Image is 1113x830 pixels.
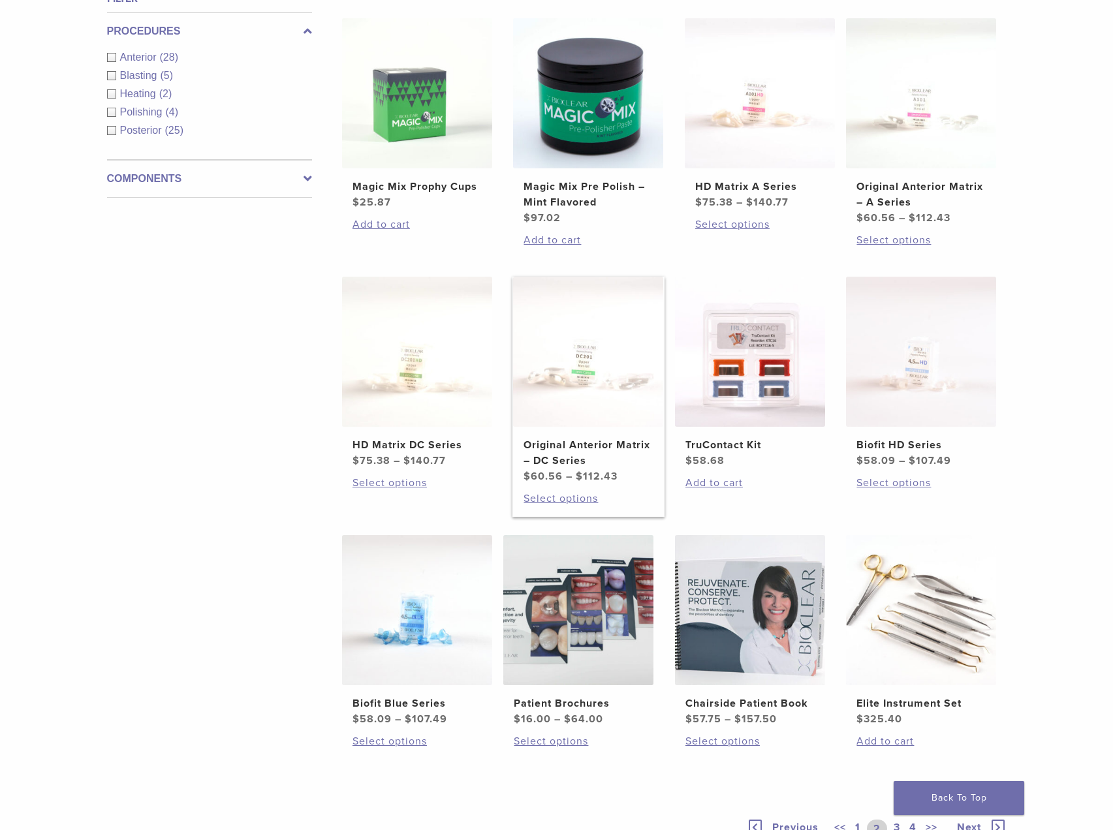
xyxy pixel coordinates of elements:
[685,454,693,467] span: $
[909,211,950,224] bdi: 112.43
[512,18,665,226] a: Magic Mix Pre Polish - Mint FlavoredMagic Mix Pre Polish – Mint Flavored $97.02
[403,454,446,467] bdi: 140.77
[503,535,655,727] a: Patient BrochuresPatient Brochures
[353,454,390,467] bdi: 75.38
[856,454,896,467] bdi: 58.09
[514,733,643,749] a: Select options for “Patient Brochures”
[524,179,653,210] h2: Magic Mix Pre Polish – Mint Flavored
[899,454,905,467] span: –
[524,232,653,248] a: Add to cart: “Magic Mix Pre Polish - Mint Flavored”
[514,713,551,726] bdi: 16.00
[746,196,753,209] span: $
[513,277,663,427] img: Original Anterior Matrix - DC Series
[353,713,392,726] bdi: 58.09
[856,211,896,224] bdi: 60.56
[856,733,986,749] a: Add to cart: “Elite Instrument Set”
[394,454,400,467] span: –
[120,70,161,81] span: Blasting
[353,696,482,711] h2: Biofit Blue Series
[695,196,702,209] span: $
[685,713,721,726] bdi: 57.75
[685,18,835,168] img: HD Matrix A Series
[846,535,996,685] img: Elite Instrument Set
[576,470,618,483] bdi: 112.43
[342,277,492,427] img: HD Matrix DC Series
[856,713,902,726] bdi: 325.40
[845,277,997,469] a: Biofit HD SeriesBiofit HD Series
[856,713,864,726] span: $
[564,713,571,726] span: $
[353,475,482,491] a: Select options for “HD Matrix DC Series”
[846,18,996,168] img: Original Anterior Matrix - A Series
[107,23,312,39] label: Procedures
[395,713,401,726] span: –
[159,88,172,99] span: (2)
[909,454,951,467] bdi: 107.49
[725,713,731,726] span: –
[564,713,603,726] bdi: 64.00
[856,696,986,711] h2: Elite Instrument Set
[856,454,864,467] span: $
[405,713,412,726] span: $
[695,179,824,194] h2: HD Matrix A Series
[685,475,815,491] a: Add to cart: “TruContact Kit”
[736,196,743,209] span: –
[514,713,521,726] span: $
[514,696,643,711] h2: Patient Brochures
[405,713,447,726] bdi: 107.49
[695,196,733,209] bdi: 75.38
[107,171,312,187] label: Components
[909,211,916,224] span: $
[524,491,653,506] a: Select options for “Original Anterior Matrix - DC Series”
[165,106,178,117] span: (4)
[856,475,986,491] a: Select options for “Biofit HD Series”
[566,470,572,483] span: –
[734,713,742,726] span: $
[353,733,482,749] a: Select options for “Biofit Blue Series”
[695,217,824,232] a: Select options for “HD Matrix A Series”
[856,437,986,453] h2: Biofit HD Series
[120,88,159,99] span: Heating
[353,179,482,194] h2: Magic Mix Prophy Cups
[909,454,916,467] span: $
[341,18,494,210] a: Magic Mix Prophy CupsMagic Mix Prophy Cups $25.87
[685,713,693,726] span: $
[513,18,663,168] img: Magic Mix Pre Polish - Mint Flavored
[341,535,494,727] a: Biofit Blue SeriesBiofit Blue Series
[674,277,826,469] a: TruContact KitTruContact Kit $58.68
[674,535,826,727] a: Chairside Patient BookChairside Patient Book
[341,277,494,469] a: HD Matrix DC SeriesHD Matrix DC Series
[675,535,825,685] img: Chairside Patient Book
[353,217,482,232] a: Add to cart: “Magic Mix Prophy Cups”
[120,52,160,63] span: Anterior
[685,437,815,453] h2: TruContact Kit
[160,70,173,81] span: (5)
[894,781,1024,815] a: Back To Top
[524,470,531,483] span: $
[675,277,825,427] img: TruContact Kit
[353,437,482,453] h2: HD Matrix DC Series
[403,454,411,467] span: $
[845,535,997,727] a: Elite Instrument SetElite Instrument Set $325.40
[512,277,665,484] a: Original Anterior Matrix - DC SeriesOriginal Anterior Matrix – DC Series
[856,211,864,224] span: $
[734,713,777,726] bdi: 157.50
[342,18,492,168] img: Magic Mix Prophy Cups
[524,470,563,483] bdi: 60.56
[845,18,997,226] a: Original Anterior Matrix - A SeriesOriginal Anterior Matrix – A Series
[120,106,166,117] span: Polishing
[746,196,789,209] bdi: 140.77
[685,733,815,749] a: Select options for “Chairside Patient Book”
[685,454,725,467] bdi: 58.68
[342,535,492,685] img: Biofit Blue Series
[856,232,986,248] a: Select options for “Original Anterior Matrix - A Series”
[165,125,183,136] span: (25)
[160,52,178,63] span: (28)
[524,437,653,469] h2: Original Anterior Matrix – DC Series
[524,211,531,224] span: $
[684,18,836,210] a: HD Matrix A SeriesHD Matrix A Series
[353,713,360,726] span: $
[554,713,561,726] span: –
[503,535,653,685] img: Patient Brochures
[120,125,165,136] span: Posterior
